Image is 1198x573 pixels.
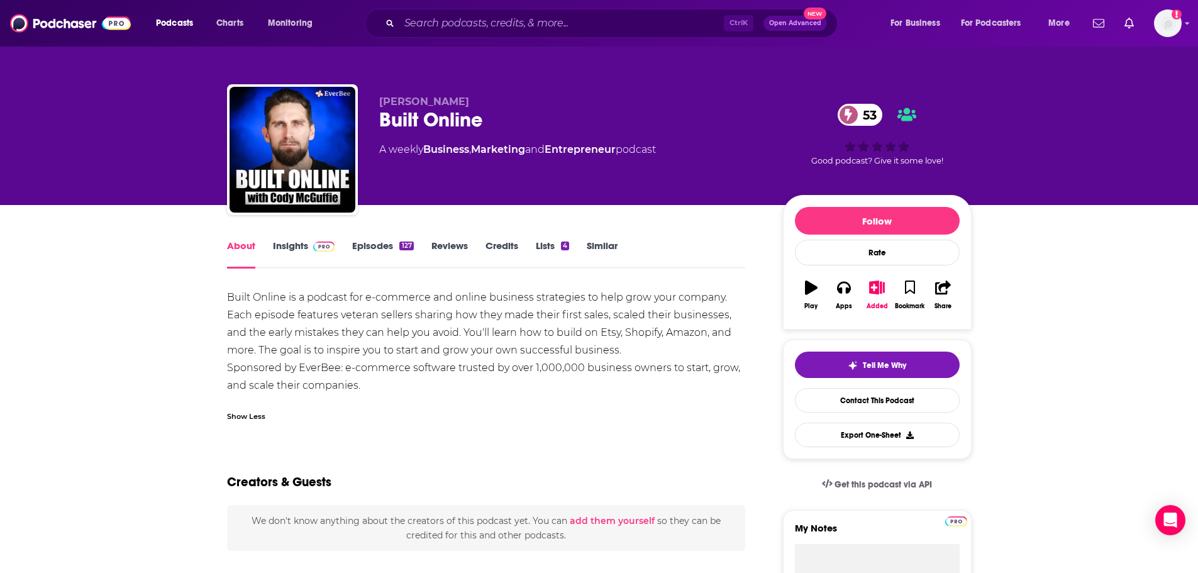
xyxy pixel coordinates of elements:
button: Apps [828,272,860,318]
img: Podchaser Pro [313,242,335,252]
button: add them yourself [570,516,655,526]
span: Good podcast? Give it some love! [811,156,943,165]
button: Follow [795,207,960,235]
span: Tell Me Why [863,360,906,370]
span: We don't know anything about the creators of this podcast yet . You can so they can be credited f... [252,515,721,540]
a: About [227,240,255,269]
div: 4 [561,242,569,250]
span: [PERSON_NAME] [379,96,469,108]
a: Episodes127 [352,240,413,269]
a: Show notifications dropdown [1088,13,1109,34]
img: Podchaser - Follow, Share and Rate Podcasts [10,11,131,35]
button: tell me why sparkleTell Me Why [795,352,960,378]
button: open menu [882,13,956,33]
div: A weekly podcast [379,142,656,157]
a: Pro website [945,515,967,526]
span: Get this podcast via API [835,479,932,490]
div: Bookmark [895,303,924,310]
h2: Creators & Guests [227,474,331,490]
button: Bookmark [894,272,926,318]
div: 127 [399,242,413,250]
a: Similar [587,240,618,269]
img: Podchaser Pro [945,516,967,526]
label: My Notes [795,522,960,544]
div: Apps [836,303,852,310]
div: 53Good podcast? Give it some love! [783,96,972,174]
button: Play [795,272,828,318]
span: Open Advanced [769,20,821,26]
a: Show notifications dropdown [1119,13,1139,34]
button: open menu [1040,13,1085,33]
a: Entrepreneur [545,143,616,155]
a: Business [423,143,469,155]
span: For Business [890,14,940,32]
input: Search podcasts, credits, & more... [399,13,724,33]
div: Play [804,303,818,310]
button: open menu [953,13,1040,33]
span: Charts [216,14,243,32]
button: open menu [259,13,329,33]
button: Export One-Sheet [795,423,960,447]
div: Rate [795,240,960,265]
div: Added [867,303,888,310]
div: Built Online is a podcast for e-commerce and online business strategies to help grow your company... [227,289,746,394]
button: Open AdvancedNew [763,16,827,31]
span: More [1048,14,1070,32]
a: Marketing [471,143,525,155]
span: New [804,8,826,19]
img: Built Online [230,87,355,213]
span: Podcasts [156,14,193,32]
button: open menu [147,13,209,33]
span: Logged in as PTEPR25 [1154,9,1182,37]
div: Open Intercom Messenger [1155,505,1185,535]
a: Lists4 [536,240,569,269]
span: Ctrl K [724,15,753,31]
img: tell me why sparkle [848,360,858,370]
a: Charts [208,13,251,33]
a: 53 [838,104,883,126]
svg: Add a profile image [1172,9,1182,19]
a: Reviews [431,240,468,269]
a: Get this podcast via API [812,469,943,500]
span: For Podcasters [961,14,1021,32]
button: Added [860,272,893,318]
a: InsightsPodchaser Pro [273,240,335,269]
span: and [525,143,545,155]
div: Share [935,303,951,310]
span: Monitoring [268,14,313,32]
div: Search podcasts, credits, & more... [377,9,850,38]
button: Show profile menu [1154,9,1182,37]
span: , [469,143,471,155]
a: Credits [485,240,518,269]
a: Contact This Podcast [795,388,960,413]
span: 53 [850,104,883,126]
img: User Profile [1154,9,1182,37]
button: Share [926,272,959,318]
